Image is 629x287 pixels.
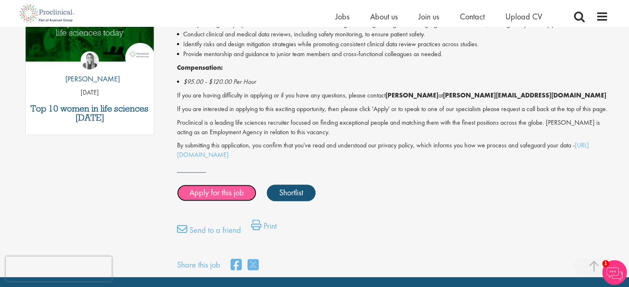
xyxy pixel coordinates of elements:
p: [DATE] [26,88,154,97]
li: Identify risks and design mitigation strategies while promoting consistent clinical data review p... [177,39,608,49]
a: Apply for this job [177,185,256,201]
a: Upload CV [505,11,542,22]
strong: [PERSON_NAME] [385,91,438,100]
a: Shortlist [267,185,316,201]
a: Join us [419,11,439,22]
li: Conduct clinical and medical data reviews, including safety monitoring, to ensure patient safety. [177,29,608,39]
p: [PERSON_NAME] [59,74,120,84]
img: Chatbot [602,260,627,285]
a: Print [251,220,277,236]
p: Proclinical is a leading life sciences recruiter focused on finding exceptional people and matchi... [177,118,608,137]
a: Hannah Burke [PERSON_NAME] [59,51,120,88]
a: Jobs [335,11,349,22]
img: Hannah Burke [81,51,99,69]
em: $95.00 - $120.00 Per Hour [183,77,256,86]
a: About us [370,11,398,22]
a: share on twitter [248,256,258,274]
a: [URL][DOMAIN_NAME] [177,141,589,159]
li: Provide mentorship and guidance to junior team members and cross-functional colleagues as needed. [177,49,608,59]
strong: Compensation: [177,63,223,72]
label: Share this job [177,259,220,271]
strong: [PERSON_NAME][EMAIL_ADDRESS][DOMAIN_NAME] [443,91,606,100]
p: If you are interested in applying to this exciting opportunity, then please click 'Apply' or to s... [177,104,608,114]
p: By submitting this application, you confirm that you've read and understood our privacy policy, w... [177,141,608,160]
a: share on facebook [231,256,242,274]
a: Send to a friend [177,224,241,240]
a: Top 10 women in life sciences [DATE] [30,104,150,122]
span: 1 [602,260,609,267]
iframe: reCAPTCHA [6,256,112,281]
a: Contact [460,11,485,22]
p: If you are having difficulty in applying or if you have any questions, please contact at [177,91,608,100]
